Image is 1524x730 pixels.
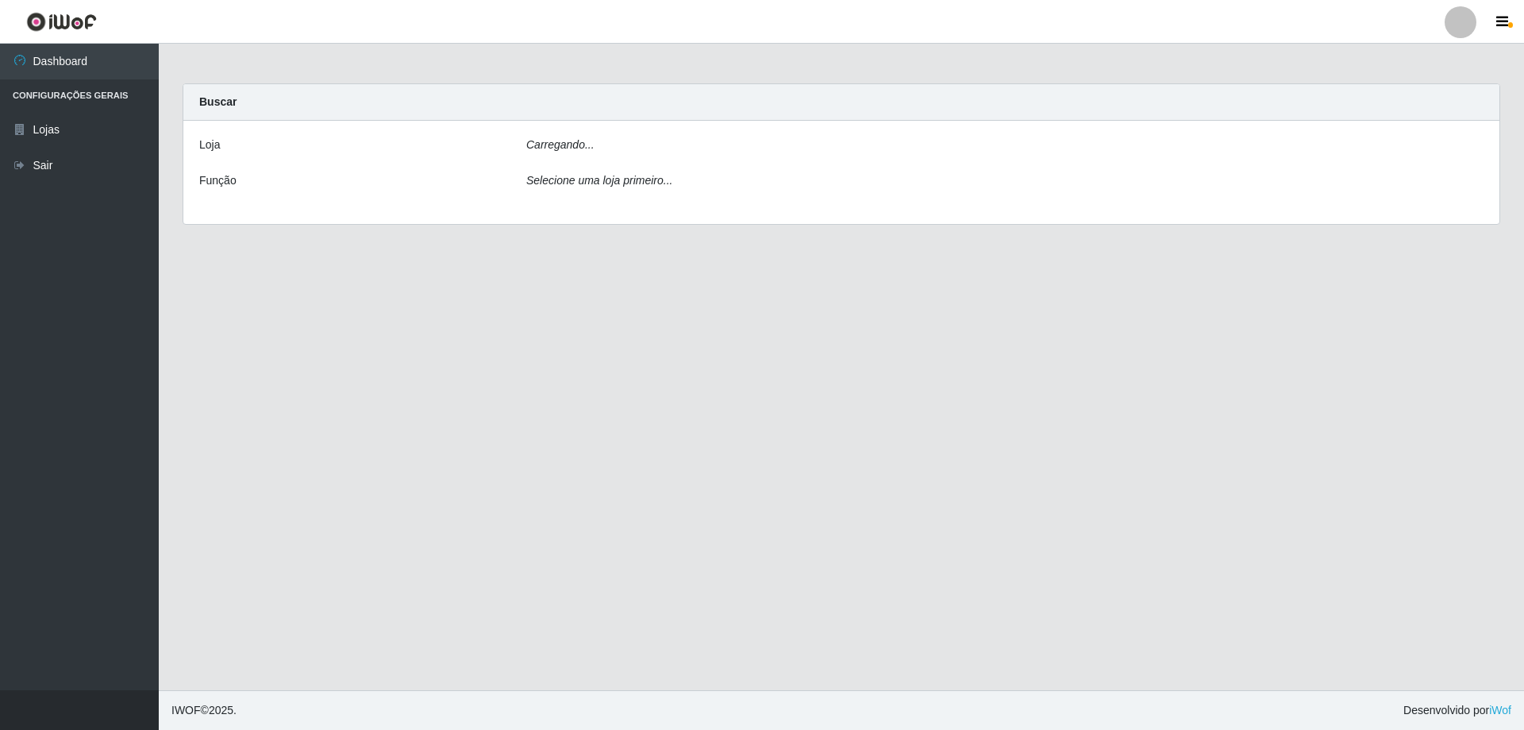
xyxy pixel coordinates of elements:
i: Selecione uma loja primeiro... [526,174,672,187]
i: Carregando... [526,138,595,151]
span: © 2025 . [171,702,237,719]
label: Função [199,172,237,189]
img: CoreUI Logo [26,12,97,32]
span: IWOF [171,704,201,716]
span: Desenvolvido por [1403,702,1511,719]
a: iWof [1489,704,1511,716]
strong: Buscar [199,95,237,108]
label: Loja [199,137,220,153]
